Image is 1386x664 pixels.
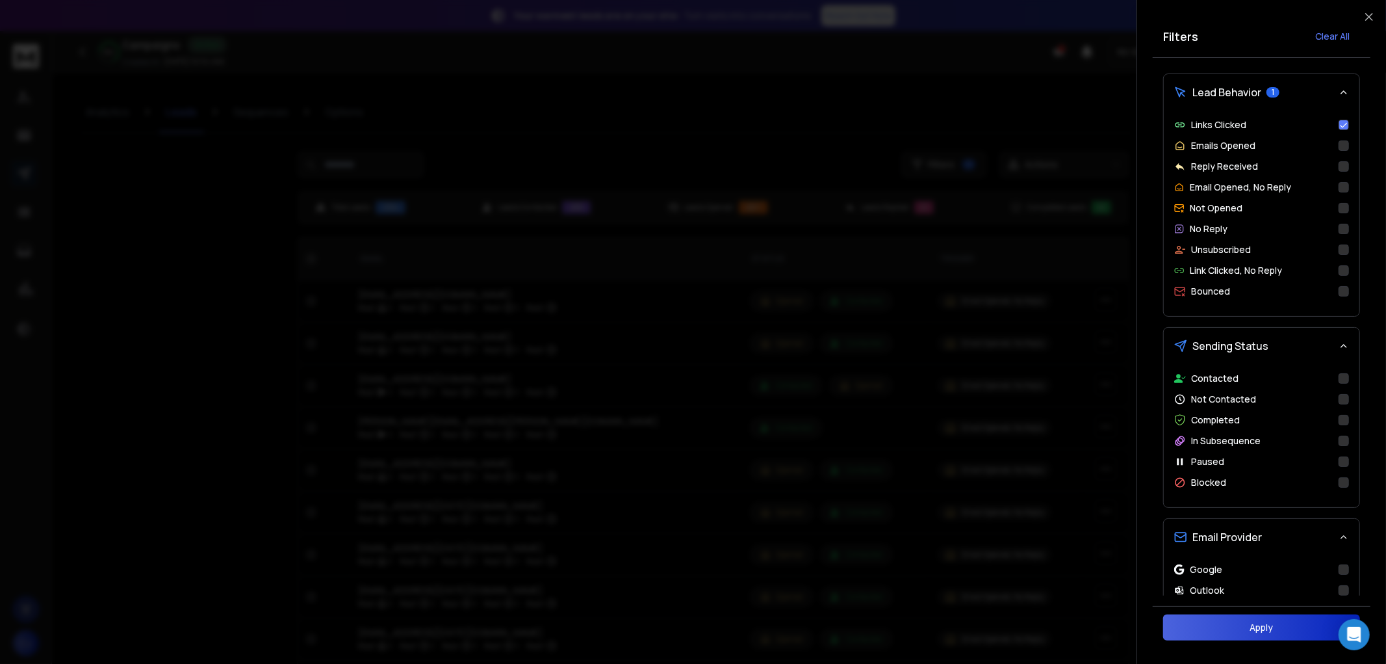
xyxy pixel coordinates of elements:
p: Completed [1191,414,1240,427]
div: Email Provider [1164,555,1359,636]
p: Google [1190,563,1222,576]
p: Email Opened, No Reply [1190,181,1291,194]
div: Sending Status [1164,364,1359,507]
span: 1 [1266,87,1279,98]
p: Not Contacted [1191,393,1256,406]
div: Lead Behavior1 [1164,111,1359,316]
p: Reply Received [1191,160,1258,173]
button: Email Provider [1164,519,1359,555]
p: Links Clicked [1191,118,1246,131]
button: Apply [1163,615,1360,641]
p: No Reply [1190,222,1227,235]
p: Bounced [1191,285,1230,298]
button: Lead Behavior1 [1164,74,1359,111]
p: Contacted [1191,372,1238,385]
div: Open Intercom Messenger [1339,619,1370,650]
button: Sending Status [1164,328,1359,364]
button: Clear All [1305,23,1360,49]
span: Sending Status [1192,338,1268,354]
span: Lead Behavior [1192,85,1261,100]
p: Link Clicked, No Reply [1190,264,1282,277]
p: In Subsequence [1191,434,1261,447]
p: Paused [1191,455,1224,468]
p: Not Opened [1190,202,1242,215]
p: Blocked [1191,476,1226,489]
p: Outlook [1190,584,1224,597]
span: Email Provider [1192,529,1262,545]
h2: Filters [1163,27,1198,46]
p: Emails Opened [1191,139,1255,152]
p: Unsubscribed [1191,243,1251,256]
